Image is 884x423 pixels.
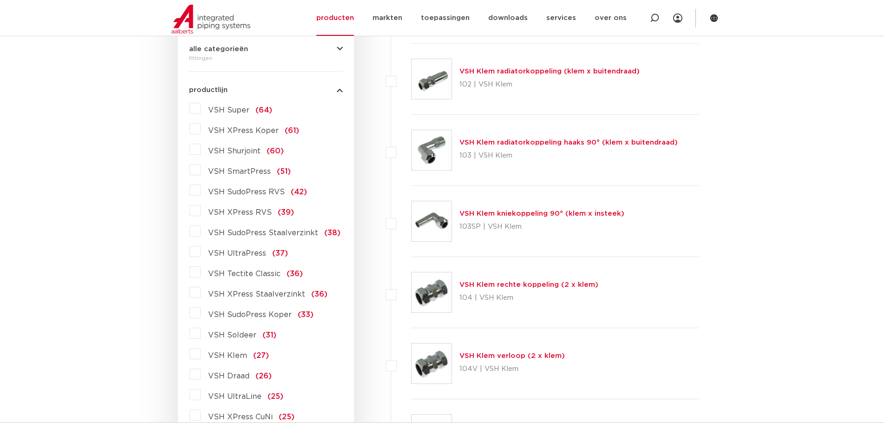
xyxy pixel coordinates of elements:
span: VSH SudoPress RVS [208,188,285,196]
span: (26) [255,372,272,380]
span: VSH Soldeer [208,331,256,339]
a: VSH Klem kniekoppeling 90° (klem x insteek) [459,210,624,217]
span: (27) [253,352,269,359]
a: VSH Klem radiatorkoppeling haaks 90° (klem x buitendraad) [459,139,678,146]
span: VSH UltraLine [208,393,262,400]
span: (25) [279,413,295,421]
span: (64) [255,106,272,114]
span: VSH XPress CuNi [208,413,273,421]
span: (42) [291,188,307,196]
span: VSH Tectite Classic [208,270,281,278]
p: 103SP | VSH Klem [459,219,624,234]
span: productlijn [189,86,228,93]
span: VSH Shurjoint [208,147,261,155]
button: alle categorieën [189,46,343,53]
span: VSH XPress RVS [208,209,272,216]
span: (39) [278,209,294,216]
img: Thumbnail for VSH Klem rechte koppeling (2 x klem) [412,272,452,312]
span: (31) [262,331,276,339]
a: VSH Klem rechte koppeling (2 x klem) [459,281,598,288]
span: (61) [285,127,299,134]
p: 104V | VSH Klem [459,362,565,377]
span: alle categorieën [189,46,248,53]
span: VSH Draad [208,372,249,380]
span: VSH Klem [208,352,247,359]
p: 103 | VSH Klem [459,148,678,163]
span: (36) [287,270,303,278]
span: VSH XPress Staalverzinkt [208,291,305,298]
span: VSH Super [208,106,249,114]
span: VSH SudoPress Koper [208,311,292,318]
span: (36) [311,291,327,298]
span: VSH XPress Koper [208,127,279,134]
img: Thumbnail for VSH Klem radiatorkoppeling haaks 90° (klem x buitendraad) [412,130,452,170]
span: (51) [277,168,291,175]
img: Thumbnail for VSH Klem verloop (2 x klem) [412,344,452,383]
span: VSH SudoPress Staalverzinkt [208,229,318,237]
span: (38) [324,229,341,237]
a: VSH Klem verloop (2 x klem) [459,352,565,359]
button: productlijn [189,86,343,93]
span: (37) [272,250,288,257]
img: Thumbnail for VSH Klem radiatorkoppeling (klem x buitendraad) [412,59,452,99]
span: (25) [268,393,283,400]
div: fittingen [189,53,343,64]
p: 102 | VSH Klem [459,77,640,92]
span: (60) [267,147,284,155]
a: VSH Klem radiatorkoppeling (klem x buitendraad) [459,68,640,75]
span: VSH SmartPress [208,168,271,175]
img: Thumbnail for VSH Klem kniekoppeling 90° (klem x insteek) [412,201,452,241]
span: VSH UltraPress [208,250,266,257]
span: (33) [298,311,314,318]
p: 104 | VSH Klem [459,291,598,305]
